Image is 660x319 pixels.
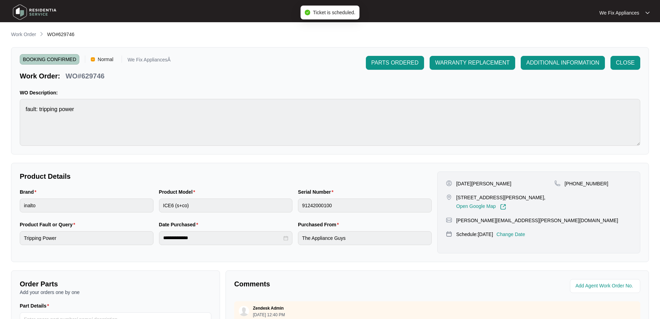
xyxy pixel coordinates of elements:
[500,204,506,210] img: Link-External
[159,188,198,195] label: Product Model
[20,302,52,309] label: Part Details
[91,57,95,61] img: Vercel Logo
[298,188,336,195] label: Serial Number
[371,59,419,67] span: PARTS ORDERED
[163,234,282,242] input: Date Purchased
[20,71,60,81] p: Work Order:
[253,305,284,311] p: Zendesk Admin
[599,9,639,16] p: We Fix Appliances
[446,217,452,223] img: map-pin
[20,99,640,146] textarea: fault: tripping power
[456,204,506,210] a: Open Google Map
[298,231,432,245] input: Purchased From
[20,89,640,96] p: WO Description:
[496,231,525,238] p: Change Date
[645,11,650,15] img: dropdown arrow
[313,10,355,15] span: Ticket is scheduled.
[616,59,635,67] span: CLOSE
[11,31,36,38] p: Work Order
[526,59,599,67] span: ADDITIONAL INFORMATION
[575,282,636,290] input: Add Agent Work Order No.
[239,306,249,316] img: user.svg
[234,279,432,289] p: Comments
[446,194,452,200] img: map-pin
[20,231,153,245] input: Product Fault or Query
[20,171,432,181] p: Product Details
[521,56,605,70] button: ADDITIONAL INFORMATION
[20,221,78,228] label: Product Fault or Query
[305,10,310,15] span: check-circle
[456,231,493,238] p: Schedule: [DATE]
[554,180,561,186] img: map-pin
[65,71,104,81] p: WO#629746
[159,221,201,228] label: Date Purchased
[20,199,153,212] input: Brand
[298,199,432,212] input: Serial Number
[10,31,37,39] a: Work Order
[456,217,618,224] p: [PERSON_NAME][EMAIL_ADDRESS][PERSON_NAME][DOMAIN_NAME]
[20,279,211,289] p: Order Parts
[456,194,546,201] p: [STREET_ADDRESS][PERSON_NAME],
[253,313,285,317] p: [DATE] 12:40 PM
[95,54,116,65] span: Normal
[298,221,342,228] label: Purchased From
[366,56,424,70] button: PARTS ORDERED
[446,180,452,186] img: user-pin
[456,180,511,187] p: [DATE][PERSON_NAME]
[430,56,515,70] button: WARRANTY REPLACEMENT
[127,57,170,65] p: We Fix AppliancesÂ
[20,188,39,195] label: Brand
[20,289,211,296] p: Add your orders one by one
[10,2,59,23] img: residentia service logo
[446,231,452,237] img: map-pin
[20,54,79,65] span: BOOKING CONFIRMED
[159,199,293,212] input: Product Model
[565,180,608,187] p: [PHONE_NUMBER]
[39,31,44,37] img: chevron-right
[610,56,640,70] button: CLOSE
[435,59,510,67] span: WARRANTY REPLACEMENT
[47,32,74,37] span: WO#629746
